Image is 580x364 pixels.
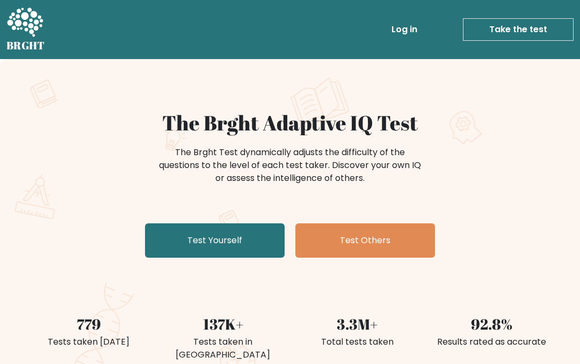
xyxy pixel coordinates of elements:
a: Take the test [463,18,574,41]
div: The Brght Test dynamically adjusts the difficulty of the questions to the level of each test take... [156,146,424,185]
a: Log in [387,19,422,40]
a: Test Yourself [145,223,285,258]
a: Test Others [295,223,435,258]
a: BRGHT [6,4,45,55]
h1: The Brght Adaptive IQ Test [28,111,552,135]
div: Total tests taken [296,336,418,348]
div: 779 [28,314,149,336]
div: Tests taken in [GEOGRAPHIC_DATA] [162,336,284,361]
div: 92.8% [431,314,552,336]
h5: BRGHT [6,39,45,52]
div: 137K+ [162,314,284,336]
div: 3.3M+ [296,314,418,336]
div: Tests taken [DATE] [28,336,149,348]
div: Results rated as accurate [431,336,552,348]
